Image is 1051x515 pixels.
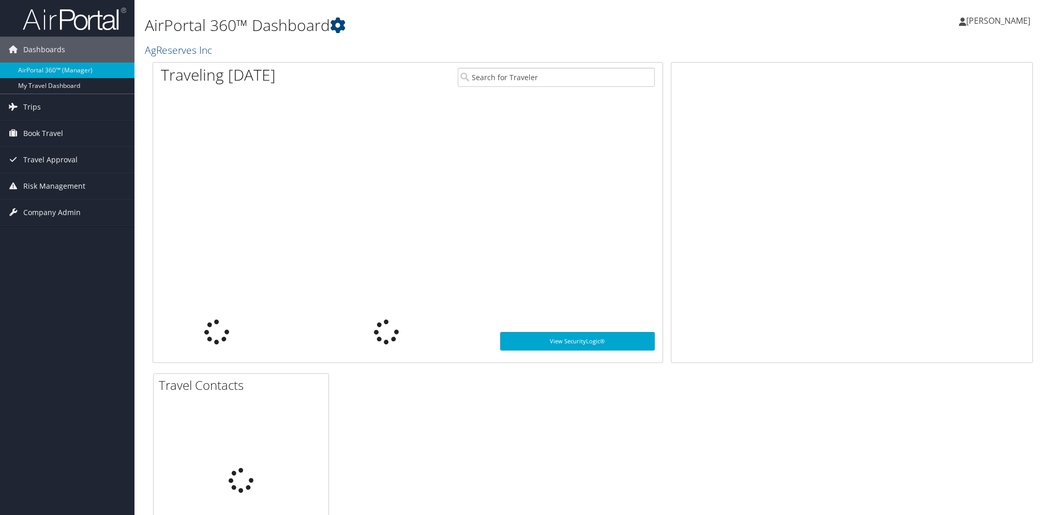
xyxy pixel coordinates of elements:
[159,376,328,394] h2: Travel Contacts
[500,332,654,351] a: View SecurityLogic®
[23,200,81,225] span: Company Admin
[145,43,215,57] a: AgReserves Inc
[23,7,126,31] img: airportal-logo.png
[161,64,276,86] h1: Traveling [DATE]
[23,94,41,120] span: Trips
[23,173,85,199] span: Risk Management
[23,37,65,63] span: Dashboards
[23,147,78,173] span: Travel Approval
[458,68,654,87] input: Search for Traveler
[959,5,1041,36] a: [PERSON_NAME]
[145,14,742,36] h1: AirPortal 360™ Dashboard
[23,120,63,146] span: Book Travel
[966,15,1030,26] span: [PERSON_NAME]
